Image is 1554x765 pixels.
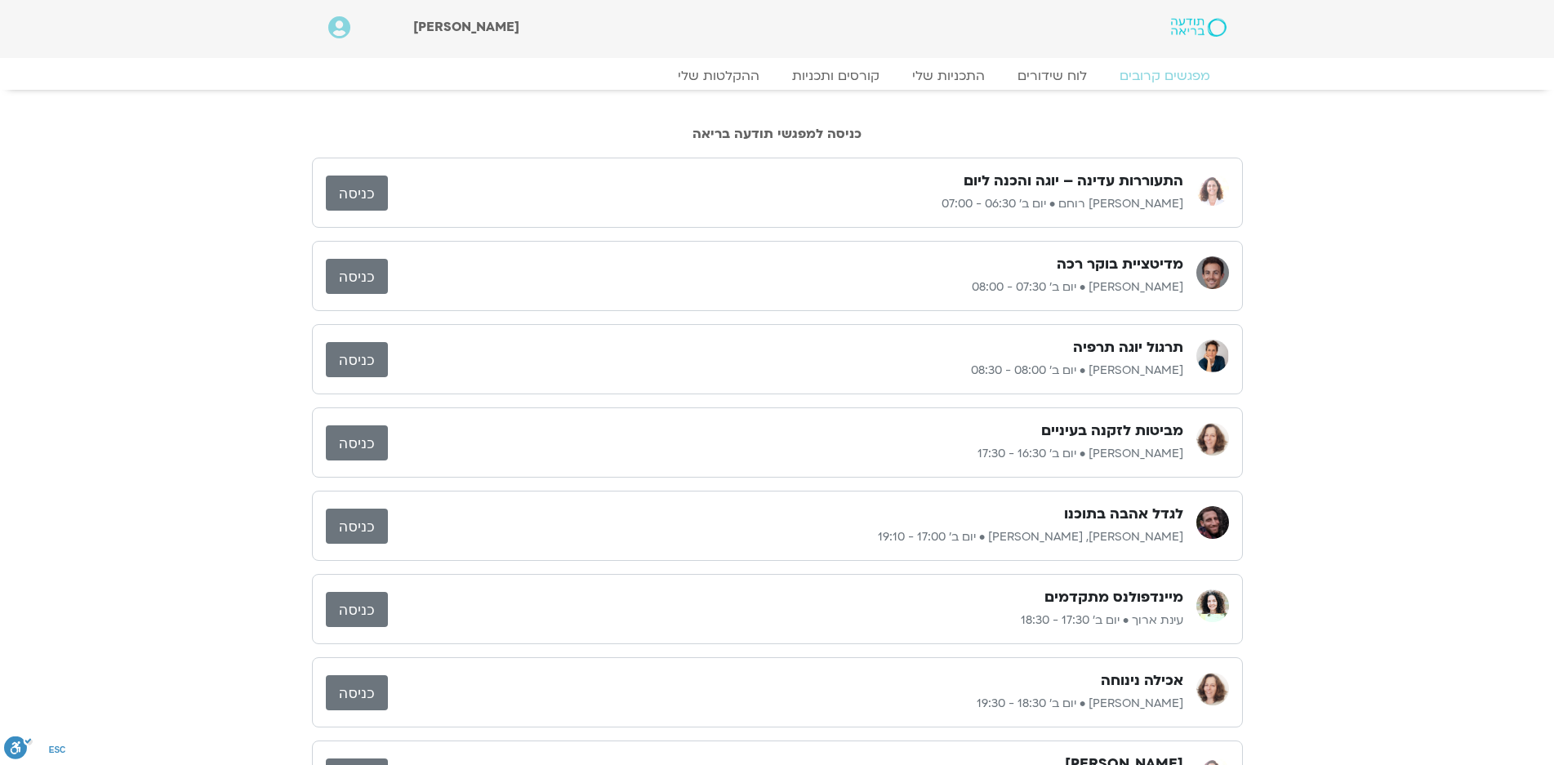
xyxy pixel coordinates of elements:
a: קורסים ותכניות [776,68,896,84]
h3: מדיטציית בוקר רכה [1057,255,1183,274]
img: נעמה כהן [1196,423,1229,456]
a: ההקלטות שלי [661,68,776,84]
a: כניסה [326,425,388,460]
h3: מיינדפולנס מתקדמים [1044,588,1183,607]
span: [PERSON_NAME] [413,18,519,36]
p: [PERSON_NAME] • יום ב׳ 07:30 - 08:00 [388,278,1183,297]
a: כניסה [326,675,388,710]
nav: Menu [328,68,1227,84]
p: [PERSON_NAME] רוחם • יום ב׳ 06:30 - 07:00 [388,194,1183,214]
p: עינת ארוך • יום ב׳ 17:30 - 18:30 [388,611,1183,630]
h3: אכילה נינוחה [1101,671,1183,691]
h3: התעוררות עדינה – יוגה והכנה ליום [964,171,1183,191]
img: אורנה סמלסון רוחם [1196,173,1229,206]
img: עינת ארוך [1196,589,1229,622]
h3: מביטות לזקנה בעיניים [1041,421,1183,441]
p: [PERSON_NAME], [PERSON_NAME] • יום ב׳ 17:00 - 19:10 [388,527,1183,547]
h3: לגדל אהבה בתוכנו [1064,505,1183,524]
img: סנדיה בר קמה, בן קמינסקי [1196,506,1229,539]
a: כניסה [326,176,388,211]
a: התכניות שלי [896,68,1001,84]
p: [PERSON_NAME] • יום ב׳ 18:30 - 19:30 [388,694,1183,714]
a: כניסה [326,259,388,294]
a: מפגשים קרובים [1103,68,1227,84]
h3: תרגול יוגה תרפיה [1073,338,1183,358]
p: [PERSON_NAME] • יום ב׳ 08:00 - 08:30 [388,361,1183,380]
img: נעמה כהן [1196,673,1229,705]
a: לוח שידורים [1001,68,1103,84]
a: כניסה [326,509,388,544]
h2: כניסה למפגשי תודעה בריאה [312,127,1243,141]
a: כניסה [326,342,388,377]
p: [PERSON_NAME] • יום ב׳ 16:30 - 17:30 [388,444,1183,464]
img: אורי דאובר [1196,256,1229,289]
img: יעל אלנברג [1196,340,1229,372]
a: כניסה [326,592,388,627]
